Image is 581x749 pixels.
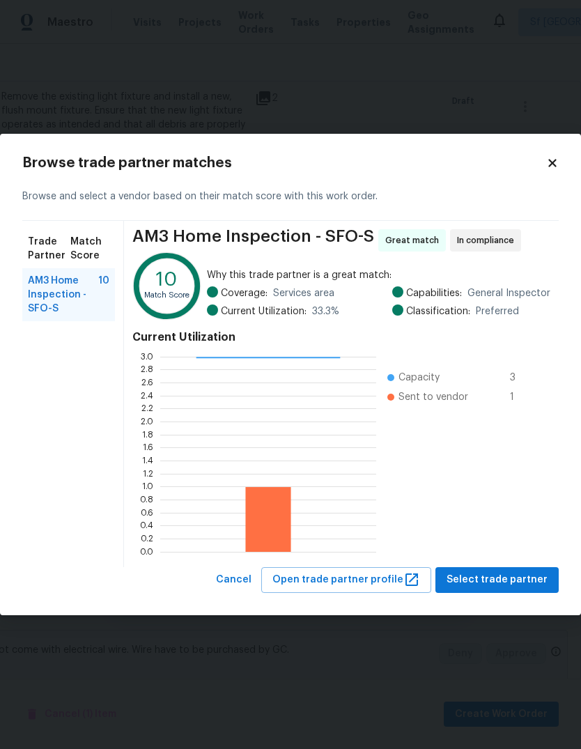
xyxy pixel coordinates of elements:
[70,235,109,263] span: Match Score
[398,371,440,385] span: Capacity
[132,330,550,344] h4: Current Utilization
[398,390,468,404] span: Sent to vendor
[140,521,153,530] text: 0.4
[141,365,153,373] text: 2.8
[141,392,153,400] text: 2.4
[510,390,532,404] span: 1
[140,548,153,556] text: 0.0
[207,268,550,282] span: Why this trade partner is a great match:
[406,304,470,318] span: Classification:
[312,304,339,318] span: 33.3 %
[406,286,462,300] span: Capabilities:
[143,470,153,478] text: 1.2
[221,304,307,318] span: Current Utilization:
[457,233,520,247] span: In compliance
[144,291,189,299] text: Match Score
[143,443,153,451] text: 1.6
[476,304,519,318] span: Preferred
[141,378,153,387] text: 2.6
[98,274,109,316] span: 10
[132,229,374,252] span: AM3 Home Inspection - SFO-S
[141,353,153,361] text: 3.0
[467,286,550,300] span: General Inspector
[28,235,70,263] span: Trade Partner
[142,482,153,491] text: 1.0
[142,431,153,439] text: 1.8
[385,233,444,247] span: Great match
[28,274,98,316] span: AM3 Home Inspection - SFO-S
[510,371,532,385] span: 3
[273,286,334,300] span: Services area
[22,156,546,170] h2: Browse trade partner matches
[141,404,153,412] text: 2.2
[141,509,153,517] text: 0.6
[141,534,153,543] text: 0.2
[447,571,548,589] span: Select trade partner
[156,271,177,290] text: 10
[141,417,153,426] text: 2.0
[221,286,268,300] span: Coverage:
[435,567,559,593] button: Select trade partner
[140,495,153,504] text: 0.8
[272,571,420,589] span: Open trade partner profile
[210,567,257,593] button: Cancel
[22,173,559,221] div: Browse and select a vendor based on their match score with this work order.
[142,456,153,465] text: 1.4
[261,567,431,593] button: Open trade partner profile
[216,571,251,589] span: Cancel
